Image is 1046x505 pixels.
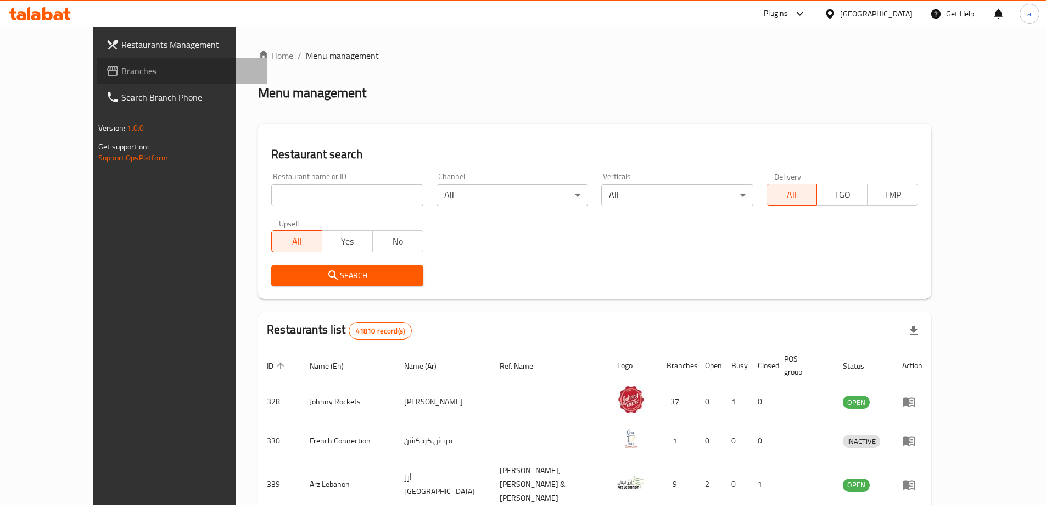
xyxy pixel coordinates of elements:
span: Ref. Name [500,359,547,373]
button: No [372,230,423,252]
td: 0 [749,421,775,460]
img: Arz Lebanon [617,469,645,496]
span: Search Branch Phone [121,91,259,104]
a: Home [258,49,293,62]
button: All [271,230,322,252]
button: TGO [816,184,868,206]
span: Restaurants Management [121,38,259,51]
td: 1 [723,382,749,421]
th: Branches [658,349,696,382]
td: 0 [749,382,775,421]
div: Export file [900,318,927,344]
span: Name (En) [310,359,358,373]
span: Yes [327,234,368,249]
li: / [298,49,301,62]
h2: Menu management [258,84,366,102]
span: Branches [121,64,259,77]
td: 1 [658,421,696,460]
td: [PERSON_NAME] [395,382,491,421]
button: TMP [867,184,918,206]
th: Open [696,349,723,382]
span: Name (Ar) [404,359,451,373]
div: OPEN [843,396,870,409]
td: 0 [696,382,723,421]
span: Menu management [306,49,379,62]
span: OPEN [843,396,870,409]
div: INACTIVE [843,435,880,448]
nav: breadcrumb [258,49,931,62]
span: Version: [98,121,125,135]
td: 330 [258,421,301,460]
span: 41810 record(s) [349,326,411,336]
button: Search [271,265,423,286]
span: Search [280,269,414,282]
span: POS group [784,352,821,379]
div: All [601,184,753,206]
span: INACTIVE [843,435,880,448]
div: [GEOGRAPHIC_DATA] [840,8,913,20]
input: Search for restaurant name or ID.. [271,184,423,206]
span: TGO [821,187,863,203]
td: French Connection [301,421,395,460]
td: 37 [658,382,696,421]
span: TMP [872,187,914,203]
td: 328 [258,382,301,421]
td: 0 [696,421,723,460]
span: a [1027,8,1031,20]
h2: Restaurants list [267,321,412,340]
a: Branches [97,58,267,84]
div: Plugins [764,7,788,20]
span: No [377,234,419,249]
th: Action [893,349,931,382]
div: All [437,184,588,206]
th: Logo [608,349,658,382]
span: ID [267,359,288,373]
td: 0 [723,421,749,460]
div: Menu [902,395,922,408]
a: Restaurants Management [97,31,267,58]
label: Upsell [279,219,299,227]
div: Menu [902,434,922,447]
h2: Restaurant search [271,146,918,163]
img: Johnny Rockets [617,386,645,413]
span: Get support on: [98,140,149,154]
img: French Connection [617,425,645,452]
a: Support.OpsPlatform [98,151,168,165]
span: All [771,187,813,203]
span: 1.0.0 [127,121,144,135]
span: Status [843,359,879,373]
a: Search Branch Phone [97,84,267,110]
button: All [767,184,818,206]
td: فرنش كونكشن [395,421,491,460]
label: Delivery [774,173,802,180]
button: Yes [322,230,373,252]
td: Johnny Rockets [301,382,395,421]
div: Total records count [349,322,412,340]
span: OPEN [843,479,870,491]
span: All [276,234,318,249]
div: Menu [902,478,922,491]
th: Busy [723,349,749,382]
th: Closed [749,349,775,382]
